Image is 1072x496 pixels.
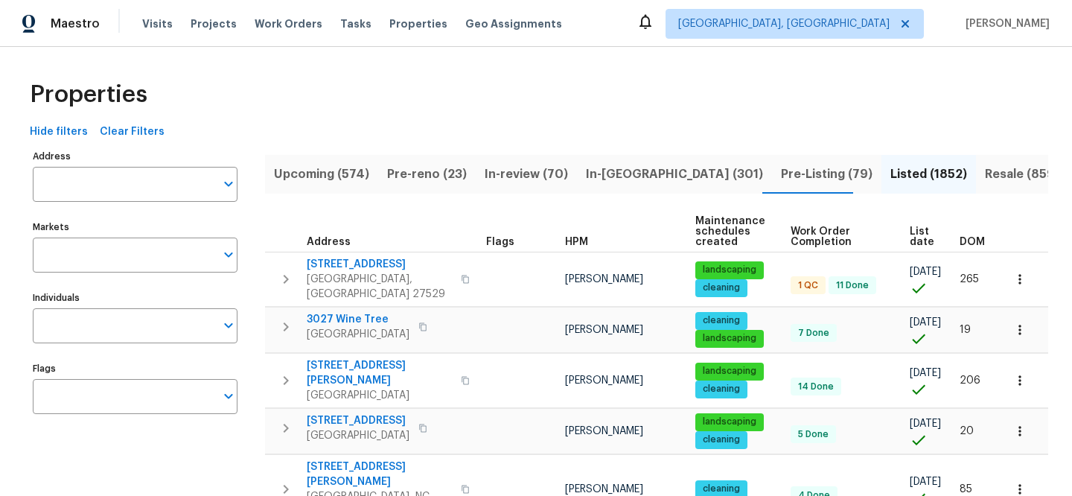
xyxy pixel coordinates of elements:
span: 3027 Wine Tree [307,312,409,327]
span: 14 Done [792,381,840,393]
button: Open [218,386,239,407]
span: 265 [960,274,979,284]
span: [GEOGRAPHIC_DATA] [307,327,409,342]
span: [DATE] [910,477,941,487]
span: [DATE] [910,267,941,277]
span: [PERSON_NAME] [565,426,643,436]
span: [STREET_ADDRESS][PERSON_NAME] [307,358,452,388]
span: Tasks [340,19,371,29]
span: 5 Done [792,428,835,441]
span: List date [910,226,934,247]
span: [DATE] [910,419,941,429]
span: In-[GEOGRAPHIC_DATA] (301) [586,164,763,185]
span: [GEOGRAPHIC_DATA], [GEOGRAPHIC_DATA] [678,16,890,31]
span: [PERSON_NAME] [565,274,643,284]
button: Clear Filters [94,118,170,146]
span: cleaning [697,383,746,395]
span: [PERSON_NAME] [565,484,643,495]
span: Address [307,237,351,247]
label: Individuals [33,293,237,302]
span: [PERSON_NAME] [565,375,643,386]
span: Maestro [51,16,100,31]
span: Work Order Completion [791,226,884,247]
span: 20 [960,426,974,436]
span: cleaning [697,314,746,327]
span: Hide filters [30,123,88,142]
span: 206 [960,375,980,386]
span: Resale (859) [985,164,1059,185]
span: Listed (1852) [890,164,967,185]
span: landscaping [697,416,762,428]
span: landscaping [697,264,762,276]
span: [STREET_ADDRESS] [307,257,452,272]
span: landscaping [697,365,762,378]
span: Upcoming (574) [274,164,369,185]
span: [DATE] [910,317,941,328]
span: [STREET_ADDRESS][PERSON_NAME] [307,460,452,489]
span: In-review (70) [485,164,568,185]
span: cleaning [697,483,746,495]
span: 85 [960,484,972,495]
span: [PERSON_NAME] [565,325,643,335]
span: Projects [191,16,237,31]
span: Pre-reno (23) [387,164,467,185]
span: cleaning [697,433,746,446]
span: 7 Done [792,327,835,340]
span: Properties [30,87,147,102]
span: Visits [142,16,173,31]
span: Flags [486,237,514,247]
span: cleaning [697,282,746,294]
span: landscaping [697,332,762,345]
span: DOM [960,237,985,247]
span: [GEOGRAPHIC_DATA], [GEOGRAPHIC_DATA] 27529 [307,272,452,302]
span: 1 QC [792,279,824,292]
button: Open [218,174,239,194]
span: [GEOGRAPHIC_DATA] [307,428,409,443]
button: Open [218,315,239,336]
span: 19 [960,325,971,335]
span: Geo Assignments [465,16,562,31]
label: Markets [33,223,237,232]
span: [STREET_ADDRESS] [307,413,409,428]
label: Flags [33,364,237,373]
span: Properties [389,16,447,31]
span: [PERSON_NAME] [960,16,1050,31]
button: Hide filters [24,118,94,146]
span: HPM [565,237,588,247]
span: 11 Done [830,279,875,292]
button: Open [218,244,239,265]
span: Maintenance schedules created [695,216,765,247]
span: Pre-Listing (79) [781,164,872,185]
span: [DATE] [910,368,941,378]
label: Address [33,152,237,161]
span: Work Orders [255,16,322,31]
span: [GEOGRAPHIC_DATA] [307,388,452,403]
span: Clear Filters [100,123,165,142]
